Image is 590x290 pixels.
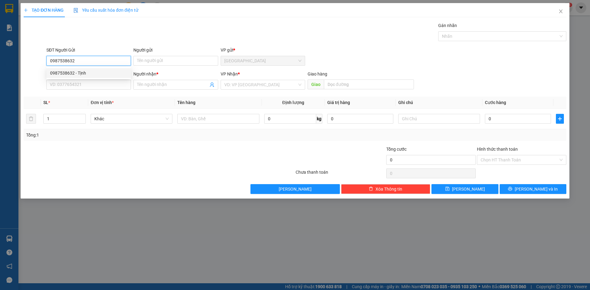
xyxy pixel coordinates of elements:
label: Hình thức thanh toán [477,147,518,152]
div: Người gửi [133,47,218,53]
span: [PERSON_NAME] [279,186,312,192]
span: [PERSON_NAME] và In [515,186,558,192]
span: Giá trị hàng [327,100,350,105]
button: Close [552,3,569,20]
span: Giao [308,79,324,89]
span: delete [369,187,373,191]
div: 0987538632 - Tịnh [50,70,127,76]
span: Cước hàng [485,100,506,105]
span: close [558,9,563,14]
input: Ghi Chú [398,114,480,124]
span: user-add [210,82,214,87]
div: Người nhận [133,71,218,77]
div: 0987538632 - Tịnh [46,68,131,78]
img: icon [73,8,78,13]
label: Gán nhãn [438,23,457,28]
span: Giao hàng [308,72,327,76]
input: 0 [327,114,393,124]
div: SĐT Người Gửi [46,47,131,53]
span: VP Nhận [221,72,238,76]
span: Khác [94,114,169,123]
span: Đà Lạt [224,56,301,65]
span: plus [556,116,564,121]
span: save [445,187,450,191]
div: VP gửi [221,47,305,53]
span: Xóa Thông tin [376,186,402,192]
span: Đơn vị tính [91,100,114,105]
button: delete [26,114,36,124]
span: plus [24,8,28,12]
span: Yêu cầu xuất hóa đơn điện tử [73,8,138,13]
button: printer[PERSON_NAME] và In [500,184,566,194]
span: Định lượng [282,100,304,105]
button: [PERSON_NAME] [250,184,340,194]
span: Tên hàng [177,100,195,105]
span: SL [43,100,48,105]
th: Ghi chú [396,97,482,109]
button: save[PERSON_NAME] [431,184,498,194]
span: [PERSON_NAME] [452,186,485,192]
input: VD: Bàn, Ghế [177,114,259,124]
input: Dọc đường [324,79,414,89]
button: deleteXóa Thông tin [341,184,431,194]
div: Chưa thanh toán [295,169,386,180]
span: kg [316,114,322,124]
span: printer [508,187,512,191]
div: Tổng: 1 [26,132,228,138]
span: TẠO ĐƠN HÀNG [24,8,64,13]
span: Tổng cước [386,147,407,152]
button: plus [556,114,564,124]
